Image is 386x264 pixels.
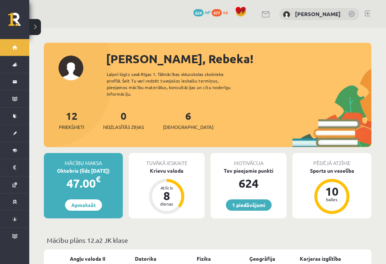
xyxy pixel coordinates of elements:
div: 8 [156,190,178,202]
div: 10 [321,185,343,197]
span: [DEMOGRAPHIC_DATA] [163,123,213,131]
div: 624 [211,175,287,192]
a: Krievu valoda Atlicis 8 dienas [129,167,205,215]
a: Rīgas 1. Tālmācības vidusskola [8,13,29,31]
div: Tuvākā ieskaite [129,153,205,167]
img: Rebeka Trofimova [283,11,290,18]
div: Sports un veselība [292,167,371,175]
a: 477 xp [212,9,231,15]
div: dienas [156,202,178,206]
a: Ģeogrāfija [249,255,275,263]
span: Neizlasītās ziņas [103,123,144,131]
a: Datorika [135,255,156,263]
a: 624 mP [193,9,211,15]
a: Sports un veselība 10 balles [292,167,371,215]
div: balles [321,197,343,202]
div: Krievu valoda [129,167,205,175]
div: Mācību maksa [44,153,123,167]
a: [PERSON_NAME] [295,10,341,18]
a: 12Priekšmeti [59,109,84,131]
a: Fizika [197,255,211,263]
span: 477 [212,9,222,16]
div: 47.00 [44,175,123,192]
span: xp [223,9,228,15]
span: € [96,174,101,184]
div: [PERSON_NAME], Rebeka! [106,50,371,68]
span: 624 [193,9,204,16]
span: Priekšmeti [59,123,84,131]
a: Apmaksāt [65,199,102,211]
a: Karjeras izglītība [300,255,341,263]
p: Mācību plāns 12.a2 JK klase [47,235,368,245]
span: mP [205,9,211,15]
div: Motivācija [211,153,287,167]
a: 0Neizlasītās ziņas [103,109,144,131]
a: 6[DEMOGRAPHIC_DATA] [163,109,213,131]
a: 1 piedāvājumi [226,199,272,211]
div: Laipni lūgts savā Rīgas 1. Tālmācības vidusskolas skolnieka profilā. Šeit Tu vari redzēt tuvojošo... [107,71,243,97]
div: Tev pieejamie punkti [211,167,287,175]
a: Angļu valoda II [70,255,105,263]
div: Atlicis [156,185,178,190]
div: Oktobris (līdz [DATE]) [44,167,123,175]
div: Pēdējā atzīme [292,153,371,167]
